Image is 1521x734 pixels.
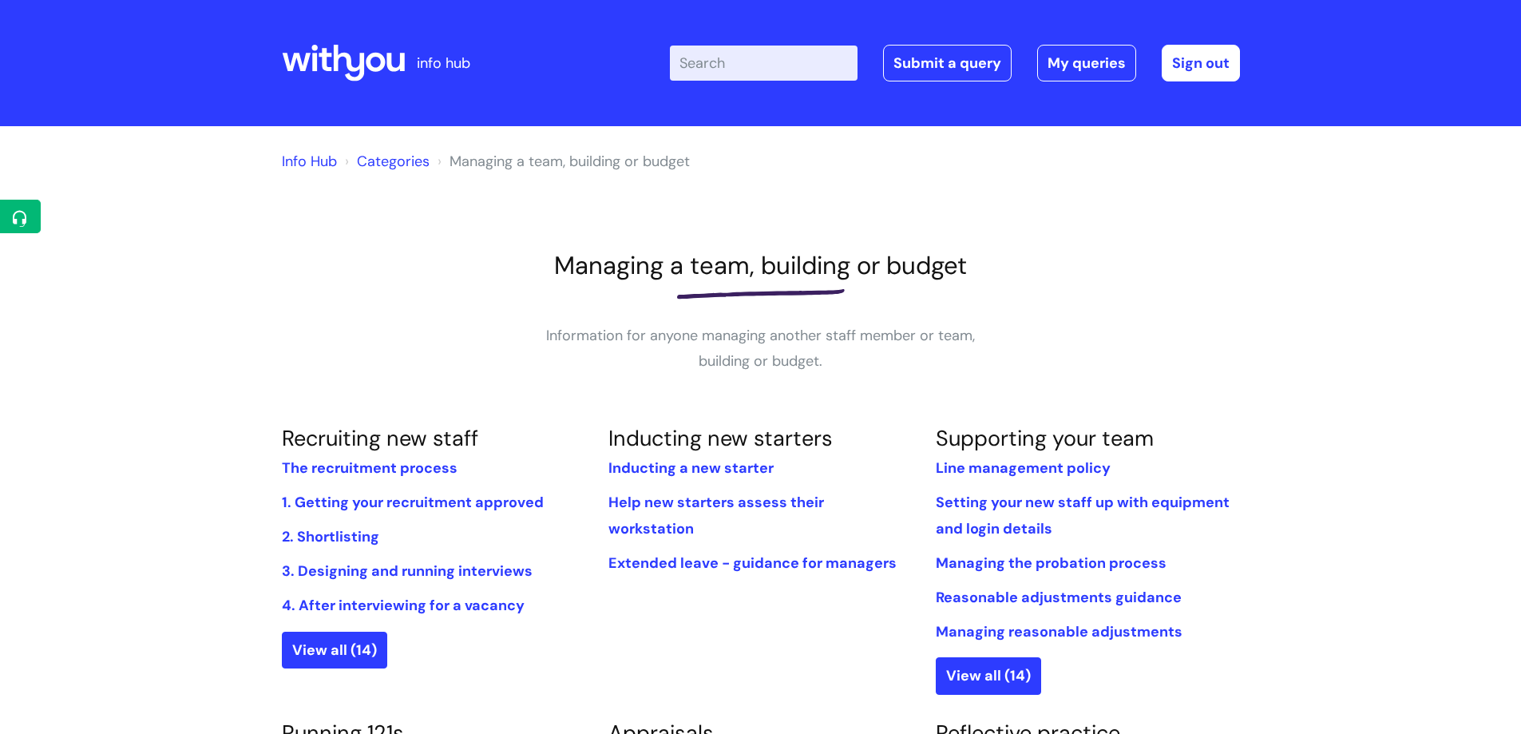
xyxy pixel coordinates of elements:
a: Inducting a new starter [608,458,774,478]
div: | - [670,45,1240,81]
a: Line management policy [936,458,1111,478]
a: 3. Designing and running interviews [282,561,533,581]
a: Info Hub [282,152,337,171]
a: 4. After interviewing for a vacancy [282,596,525,615]
a: Help new starters assess their workstation [608,493,824,538]
li: Managing a team, building or budget [434,149,690,174]
a: Managing reasonable adjustments [936,622,1182,641]
a: Categories [357,152,430,171]
input: Search [670,46,858,81]
p: Information for anyone managing another staff member or team, building or budget. [521,323,1000,375]
p: info hub [417,50,470,76]
a: Recruiting new staff [282,424,478,452]
a: Extended leave - guidance for managers [608,553,897,573]
a: Supporting your team [936,424,1154,452]
a: Setting your new staff up with equipment and login details [936,493,1230,538]
a: Submit a query [883,45,1012,81]
a: View all (14) [282,632,387,669]
a: Sign out [1162,45,1240,81]
a: 2. Shortlisting [282,527,379,546]
li: Solution home [341,149,430,174]
a: The recruitment process [282,458,457,478]
a: Managing the probation process [936,553,1166,573]
a: Reasonable adjustments guidance [936,588,1182,607]
a: Inducting new starters [608,424,833,452]
a: My queries [1037,45,1136,81]
a: View all (14) [936,657,1041,694]
a: 1. Getting your recruitment approved [282,493,544,512]
h1: Managing a team, building or budget [282,251,1240,280]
